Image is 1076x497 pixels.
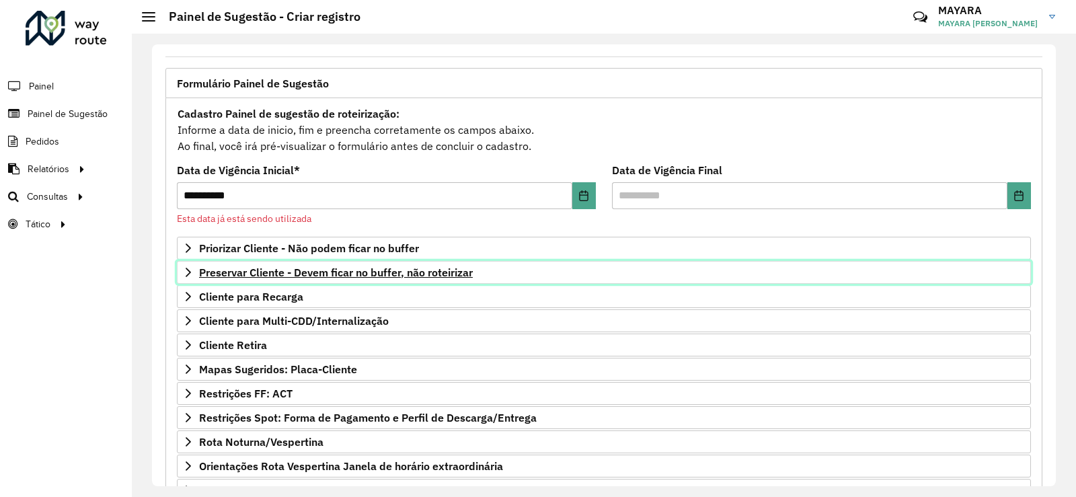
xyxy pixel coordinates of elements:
span: Relatórios [28,162,69,176]
a: Restrições Spot: Forma de Pagamento e Perfil de Descarga/Entrega [177,406,1031,429]
a: Cliente para Multi-CDD/Internalização [177,309,1031,332]
label: Data de Vigência Inicial [177,162,300,178]
a: Mapas Sugeridos: Placa-Cliente [177,358,1031,381]
span: Pedidos [26,135,59,149]
formly-validation-message: Esta data já está sendo utilizada [177,213,311,225]
a: Rota Noturna/Vespertina [177,430,1031,453]
a: Preservar Cliente - Devem ficar no buffer, não roteirizar [177,261,1031,284]
a: Orientações Rota Vespertina Janela de horário extraordinária [177,455,1031,477]
span: Cliente Retira [199,340,267,350]
span: Preservar Cliente - Devem ficar no buffer, não roteirizar [199,267,473,278]
a: Priorizar Cliente - Não podem ficar no buffer [177,237,1031,260]
a: Cliente Retira [177,334,1031,356]
span: Formulário Painel de Sugestão [177,78,329,89]
strong: Cadastro Painel de sugestão de roteirização: [178,107,399,120]
button: Choose Date [572,182,596,209]
span: Priorizar Cliente - Não podem ficar no buffer [199,243,419,254]
span: Rota Noturna/Vespertina [199,436,323,447]
span: MAYARA [PERSON_NAME] [938,17,1039,30]
span: Mapas Sugeridos: Placa-Cliente [199,364,357,375]
span: Restrições Spot: Forma de Pagamento e Perfil de Descarga/Entrega [199,412,537,423]
span: Cliente para Recarga [199,291,303,302]
span: Orientações Rota Vespertina Janela de horário extraordinária [199,461,503,471]
a: Cliente para Recarga [177,285,1031,308]
span: Pre-Roteirização AS / Orientações [199,485,368,496]
h2: Painel de Sugestão - Criar registro [155,9,360,24]
h3: MAYARA [938,4,1039,17]
a: Restrições FF: ACT [177,382,1031,405]
div: Informe a data de inicio, fim e preencha corretamente os campos abaixo. Ao final, você irá pré-vi... [177,105,1031,155]
label: Data de Vigência Final [612,162,722,178]
span: Consultas [27,190,68,204]
span: Painel [29,79,54,93]
span: Restrições FF: ACT [199,388,293,399]
span: Cliente para Multi-CDD/Internalização [199,315,389,326]
button: Choose Date [1007,182,1031,209]
span: Tático [26,217,50,231]
a: Contato Rápido [906,3,935,32]
span: Painel de Sugestão [28,107,108,121]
